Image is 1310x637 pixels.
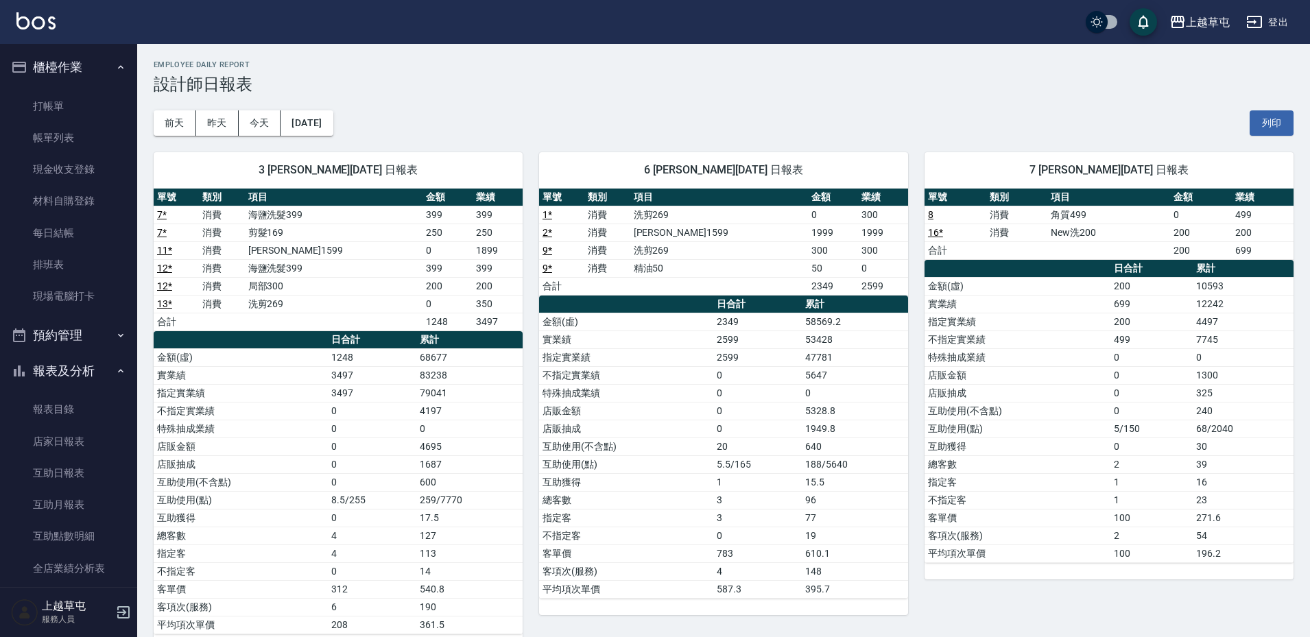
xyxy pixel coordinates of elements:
td: 洗剪269 [630,241,808,259]
td: 互助使用(點) [539,455,713,473]
td: 1 [713,473,802,491]
td: 361.5 [416,616,523,634]
td: 3497 [473,313,523,330]
td: 不指定客 [539,527,713,544]
td: 68/2040 [1193,420,1294,437]
td: 0 [713,366,802,384]
td: 399 [473,206,523,224]
td: 精油50 [630,259,808,277]
td: 54 [1193,527,1294,544]
td: 4695 [416,437,523,455]
td: 3497 [328,366,416,384]
td: 局部300 [245,277,422,295]
th: 項目 [1047,189,1170,206]
button: 今天 [239,110,281,136]
td: 0 [1110,384,1193,402]
td: 0 [713,420,802,437]
td: 96 [802,491,908,509]
th: 類別 [199,189,244,206]
img: Logo [16,12,56,29]
td: 0 [328,455,416,473]
td: 7745 [1193,330,1294,348]
td: 指定客 [154,544,328,562]
a: 現場電腦打卡 [5,280,132,312]
td: 特殊抽成業績 [539,384,713,402]
td: 0 [416,420,523,437]
td: 指定實業績 [539,348,713,366]
td: 39 [1193,455,1294,473]
h3: 設計師日報表 [154,75,1294,94]
td: 240 [1193,402,1294,420]
table: a dense table [925,260,1294,563]
td: 0 [422,295,473,313]
td: 200 [473,277,523,295]
a: 8 [928,209,933,220]
a: 全店業績分析表 [5,553,132,584]
th: 業績 [1232,189,1294,206]
td: 699 [1110,295,1193,313]
td: 特殊抽成業績 [154,420,328,437]
td: 271.6 [1193,509,1294,527]
td: 互助使用(不含點) [154,473,328,491]
td: 77 [802,509,908,527]
table: a dense table [925,189,1294,260]
a: 排班表 [5,249,132,280]
button: [DATE] [281,110,333,136]
td: 互助使用(點) [154,491,328,509]
td: 剪髮169 [245,224,422,241]
td: 客單價 [539,544,713,562]
td: 消費 [199,241,244,259]
td: 499 [1110,330,1193,348]
td: 6 [328,598,416,616]
td: 20 [713,437,802,455]
td: 合計 [154,313,199,330]
td: 1300 [1193,366,1294,384]
td: 10593 [1193,277,1294,295]
td: 1248 [328,348,416,366]
td: 消費 [986,224,1048,241]
td: 4 [328,544,416,562]
td: 100 [1110,544,1193,562]
td: 3 [713,491,802,509]
a: 現金收支登錄 [5,154,132,185]
th: 單號 [154,189,199,206]
td: 0 [858,259,908,277]
td: 350 [473,295,523,313]
td: 0 [328,509,416,527]
table: a dense table [154,331,523,634]
span: 7 [PERSON_NAME][DATE] 日報表 [941,163,1277,177]
th: 日合計 [713,296,802,313]
td: 17.5 [416,509,523,527]
td: 消費 [584,224,630,241]
td: 金額(虛) [539,313,713,330]
td: 14 [416,562,523,580]
td: 客項次(服務) [539,562,713,580]
button: 預約管理 [5,317,132,353]
td: 0 [713,402,802,420]
p: 服務人員 [42,613,112,625]
td: 4 [713,562,802,580]
td: 100 [1110,509,1193,527]
div: 上越草屯 [1186,14,1230,31]
td: 互助獲得 [925,437,1110,455]
td: 200 [1232,224,1294,241]
td: [PERSON_NAME]1599 [245,241,422,259]
td: 190 [416,598,523,616]
td: 1999 [808,224,858,241]
td: 指定實業績 [925,313,1110,330]
td: 5.5/165 [713,455,802,473]
td: 金額(虛) [925,277,1110,295]
td: 208 [328,616,416,634]
td: 實業績 [154,366,328,384]
td: 不指定實業績 [539,366,713,384]
td: 合計 [539,277,584,295]
th: 累計 [802,296,908,313]
td: 83238 [416,366,523,384]
td: 200 [1110,277,1193,295]
td: 店販金額 [925,366,1110,384]
td: 540.8 [416,580,523,598]
td: 0 [328,402,416,420]
td: 250 [473,224,523,241]
td: 5/150 [1110,420,1193,437]
h2: Employee Daily Report [154,60,1294,69]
